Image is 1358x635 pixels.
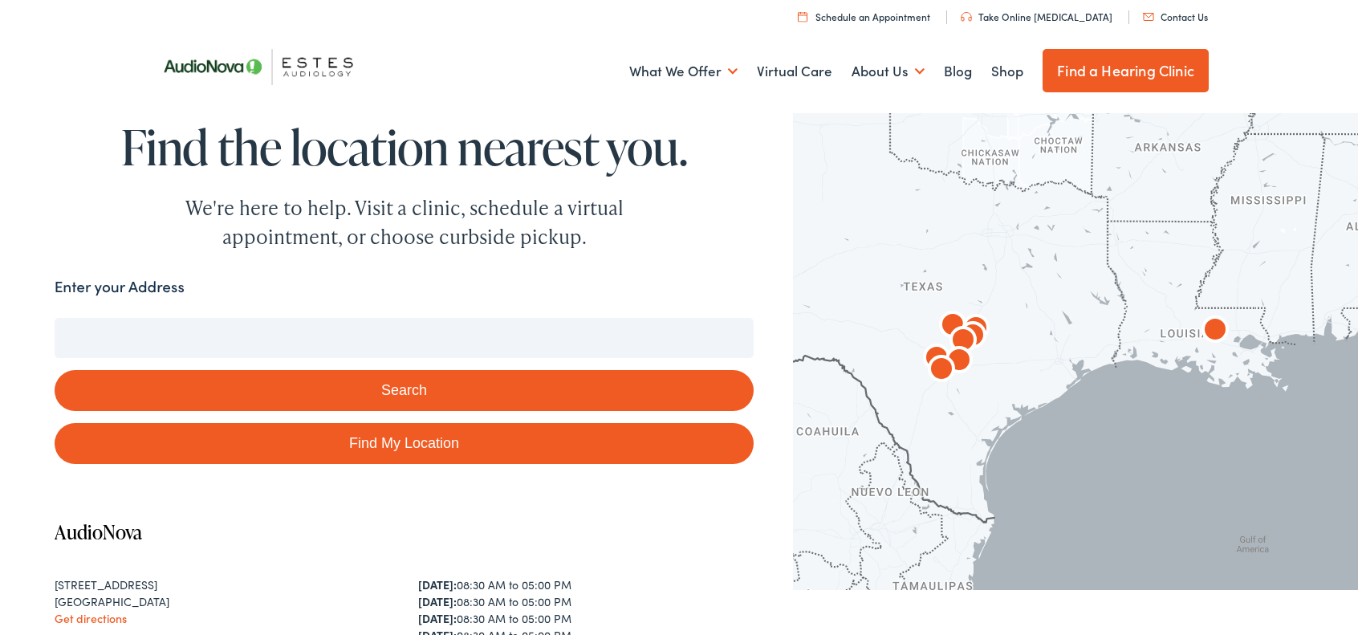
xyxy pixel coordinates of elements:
a: AudioNova [55,519,142,545]
img: utility icon [961,12,972,22]
div: We're here to help. Visit a clinic, schedule a virtual appointment, or choose curbside pickup. [148,193,661,251]
img: utility icon [798,11,807,22]
div: AudioNova [940,343,978,381]
a: Schedule an Appointment [798,10,930,23]
strong: [DATE]: [418,610,457,626]
strong: [DATE]: [418,576,457,592]
img: utility icon [1143,13,1154,21]
a: Shop [991,42,1023,101]
div: [STREET_ADDRESS] [55,576,390,593]
label: Enter your Address [55,275,185,299]
div: AudioNova [933,307,972,346]
a: Take Online [MEDICAL_DATA] [961,10,1112,23]
div: AudioNova [944,323,982,361]
div: [GEOGRAPHIC_DATA] [55,593,390,610]
a: Blog [944,42,972,101]
div: AudioNova [917,340,956,379]
a: About Us [852,42,925,101]
a: Find a Hearing Clinic [1043,49,1209,92]
a: Find My Location [55,423,754,464]
h1: Find the location nearest you. [55,120,754,173]
a: Get directions [55,610,127,626]
button: Search [55,370,754,411]
a: Virtual Care [757,42,832,101]
a: Contact Us [1143,10,1208,23]
div: AudioNova [957,311,995,349]
div: AudioNova [922,352,961,390]
strong: [DATE]: [418,593,457,609]
div: AudioNova [1196,312,1234,351]
div: AudioNova [953,318,992,356]
input: Enter your address or zip code [55,318,754,358]
a: What We Offer [629,42,738,101]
